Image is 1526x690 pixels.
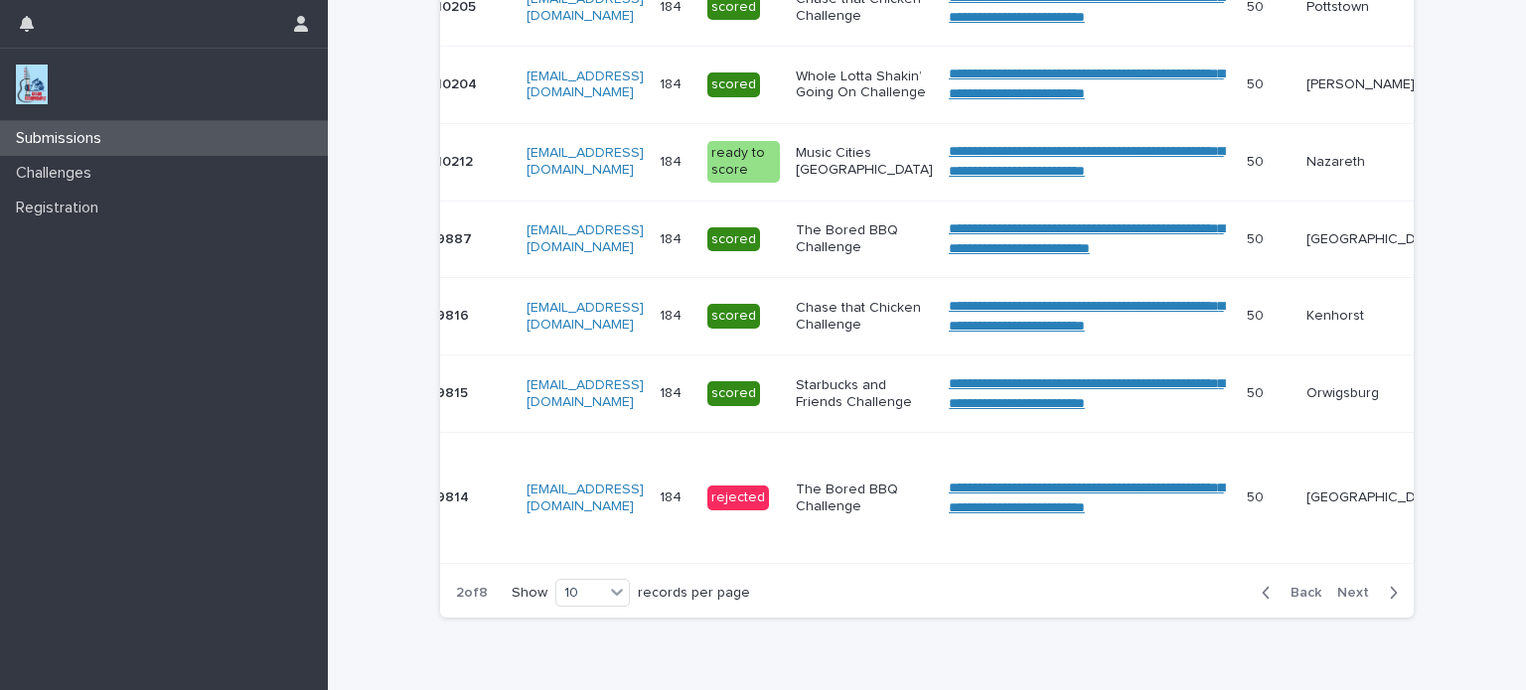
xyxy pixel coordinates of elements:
[436,485,473,506] p: 9814
[660,485,686,506] p: 184
[1247,381,1268,402] p: 50
[527,146,644,177] a: [EMAIL_ADDRESS][DOMAIN_NAME]
[796,145,933,179] p: Music Cities [GEOGRAPHIC_DATA]
[512,585,547,602] p: Show
[527,69,644,100] a: [EMAIL_ADDRESS][DOMAIN_NAME]
[660,150,686,171] p: 184
[527,223,644,254] a: [EMAIL_ADDRESS][DOMAIN_NAME]
[796,69,933,102] p: Whole Lotta Shakin’ Going On Challenge
[707,72,760,97] div: scored
[440,569,504,618] p: 2 of 8
[436,304,473,325] p: 9816
[1306,154,1444,171] p: Nazareth
[796,482,933,515] p: The Bored BBQ Challenge
[527,378,644,409] a: [EMAIL_ADDRESS][DOMAIN_NAME]
[1306,385,1444,402] p: Orwigsburg
[556,583,604,604] div: 10
[707,141,780,183] div: ready to score
[436,72,481,93] p: 10204
[1306,231,1444,248] p: [GEOGRAPHIC_DATA]
[8,199,114,217] p: Registration
[1279,586,1321,600] span: Back
[527,483,644,513] a: [EMAIL_ADDRESS][DOMAIN_NAME]
[660,227,686,248] p: 184
[796,300,933,334] p: Chase that Chicken Challenge
[796,222,933,256] p: The Bored BBQ Challenge
[436,227,476,248] p: 9887
[1306,308,1444,325] p: Kenhorst
[707,381,760,406] div: scored
[1247,150,1268,171] p: 50
[436,381,472,402] p: 9815
[638,585,750,602] p: records per page
[8,164,107,183] p: Challenges
[660,72,686,93] p: 184
[1247,72,1268,93] p: 50
[707,485,769,510] div: rejected
[436,150,477,171] p: 10212
[707,304,760,329] div: scored
[527,301,644,332] a: [EMAIL_ADDRESS][DOMAIN_NAME]
[1306,76,1444,93] p: [PERSON_NAME]
[660,304,686,325] p: 184
[1247,485,1268,506] p: 50
[1337,586,1381,600] span: Next
[1306,489,1444,506] p: [GEOGRAPHIC_DATA]
[8,129,117,148] p: Submissions
[796,377,933,411] p: Starbucks and Friends Challenge
[16,65,48,104] img: jxsLJbdS1eYBI7rVAS4p
[707,227,760,252] div: scored
[660,381,686,402] p: 184
[1247,227,1268,248] p: 50
[1329,584,1414,602] button: Next
[1247,304,1268,325] p: 50
[1246,584,1329,602] button: Back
